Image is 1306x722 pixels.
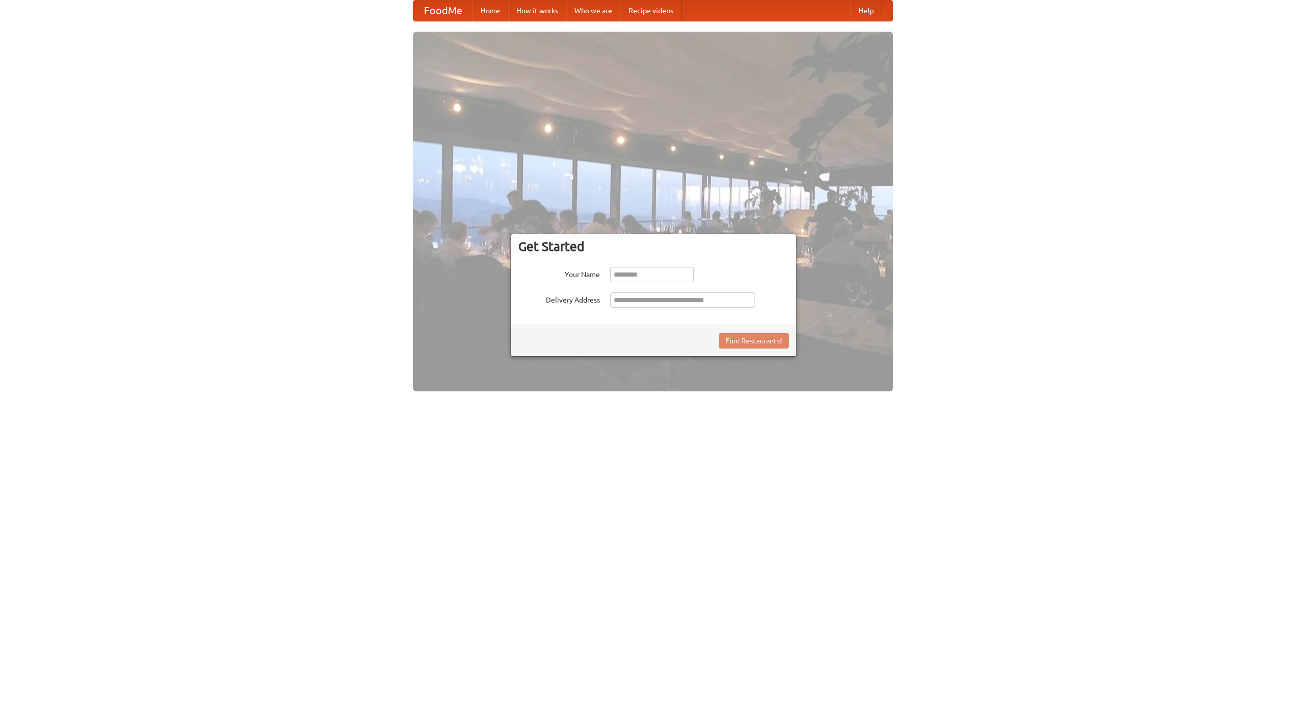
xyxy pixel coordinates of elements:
a: Who we are [566,1,620,21]
h3: Get Started [518,239,789,254]
a: Help [850,1,882,21]
a: Home [472,1,508,21]
a: How it works [508,1,566,21]
label: Delivery Address [518,292,600,305]
label: Your Name [518,267,600,280]
button: Find Restaurants! [719,333,789,348]
a: FoodMe [414,1,472,21]
a: Recipe videos [620,1,682,21]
